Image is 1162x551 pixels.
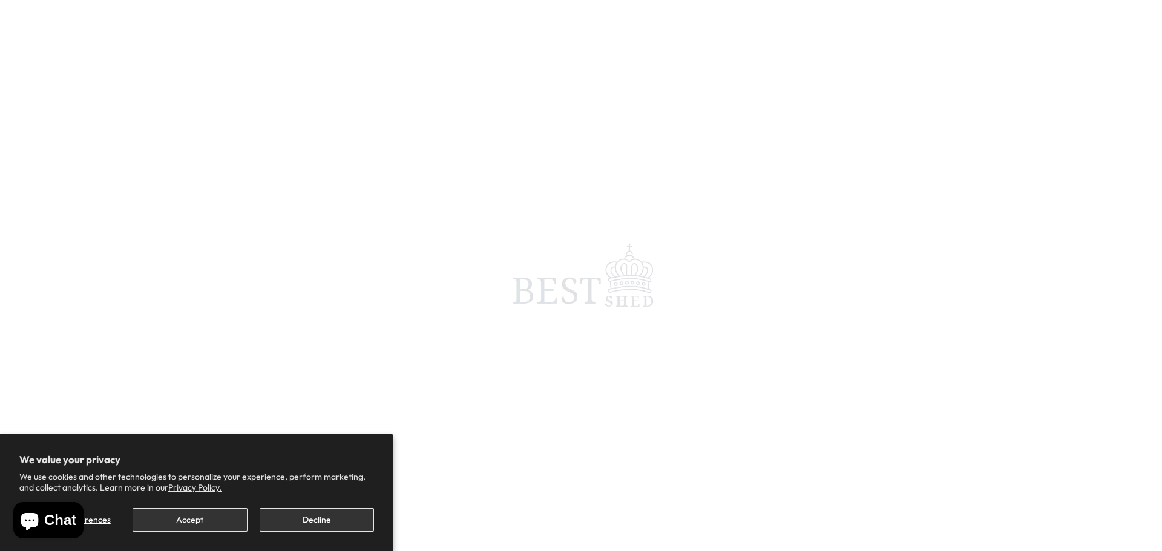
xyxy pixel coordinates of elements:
h2: We value your privacy [19,454,374,466]
inbox-online-store-chat: Shopify online store chat [10,502,87,541]
button: Accept [133,508,247,532]
a: Privacy Policy. [168,482,222,493]
button: Decline [260,508,374,532]
p: We use cookies and other technologies to personalize your experience, perform marketing, and coll... [19,471,374,493]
